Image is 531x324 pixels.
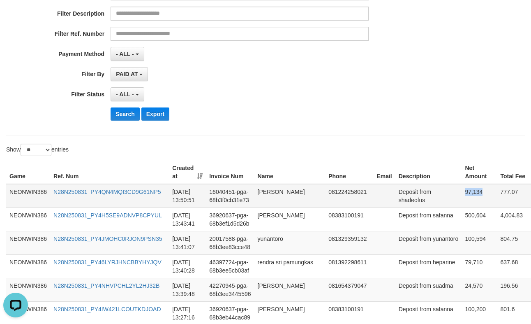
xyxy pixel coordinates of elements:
td: 20017588-pga-68b3ee83cce48 [206,231,254,254]
td: 08383100191 [325,207,373,231]
td: rendra sri pamungkas [254,254,326,278]
a: N28N250831_PY46LYRJHNCBBYHYJQV [53,259,162,266]
td: [DATE] 13:43:41 [169,207,206,231]
td: 24,570 [462,278,497,301]
td: Deposit from yunantoro [395,231,462,254]
td: Deposit from shadeofus [395,184,462,208]
td: 081329359132 [325,231,373,254]
td: [DATE] 13:41:07 [169,231,206,254]
th: Created at: activate to sort column ascending [169,161,206,184]
span: - ALL - [116,91,134,98]
td: Deposit from suadma [395,278,462,301]
td: Deposit from heparine [395,254,462,278]
button: Open LiveChat chat widget [3,3,28,28]
td: NEONWIN386 [6,184,50,208]
td: 97,134 [462,184,497,208]
button: - ALL - [111,47,144,61]
span: - ALL - [116,51,134,57]
button: Search [111,107,140,121]
td: 081392298611 [325,254,373,278]
select: Showentries [21,144,51,156]
td: [PERSON_NAME] [254,184,326,208]
th: Email [373,161,395,184]
td: 16040451-pga-68b3f0cb31e73 [206,184,254,208]
th: Net Amount [462,161,497,184]
td: [PERSON_NAME] [254,278,326,301]
th: Description [395,161,462,184]
th: Game [6,161,50,184]
td: yunantoro [254,231,326,254]
td: 637.68 [497,254,529,278]
td: 4,004.83 [497,207,529,231]
td: [DATE] 13:39:48 [169,278,206,301]
th: Invoice Num [206,161,254,184]
a: N28N250831_PY4NHVPCHL2YL2HJ32B [53,282,159,289]
th: Ref. Num [50,161,169,184]
td: 79,710 [462,254,497,278]
td: [DATE] 13:40:28 [169,254,206,278]
th: Total Fee [497,161,529,184]
a: N28N250831_PY4QN4MQI3CD9G61NP5 [53,189,161,195]
td: NEONWIN386 [6,254,50,278]
button: - ALL - [111,87,144,101]
td: NEONWIN386 [6,278,50,301]
td: 777.07 [497,184,529,208]
td: 42270945-pga-68b3ee3445596 [206,278,254,301]
td: 36920637-pga-68b3ef1d5d26b [206,207,254,231]
a: N28N250831_PY4H5SE9ADNVP8CPYUL [53,212,162,219]
td: Deposit from safanna [395,207,462,231]
td: NEONWIN386 [6,231,50,254]
a: N28N250831_PY4JMOHC0RJON9PSN35 [53,235,162,242]
a: N28N250831_PY4IW421LCOUTKDJOAD [53,306,161,312]
button: PAID AT [111,67,148,81]
td: 46397724-pga-68b3ee5cb03af [206,254,254,278]
td: 804.75 [497,231,529,254]
td: [DATE] 13:50:51 [169,184,206,208]
td: NEONWIN386 [6,207,50,231]
th: Name [254,161,326,184]
span: PAID AT [116,71,138,77]
td: 196.56 [497,278,529,301]
button: Export [141,107,169,121]
label: Show entries [6,144,69,156]
td: 100,594 [462,231,497,254]
td: [PERSON_NAME] [254,207,326,231]
td: 081654379047 [325,278,373,301]
td: 081224258021 [325,184,373,208]
td: 500,604 [462,207,497,231]
th: Phone [325,161,373,184]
